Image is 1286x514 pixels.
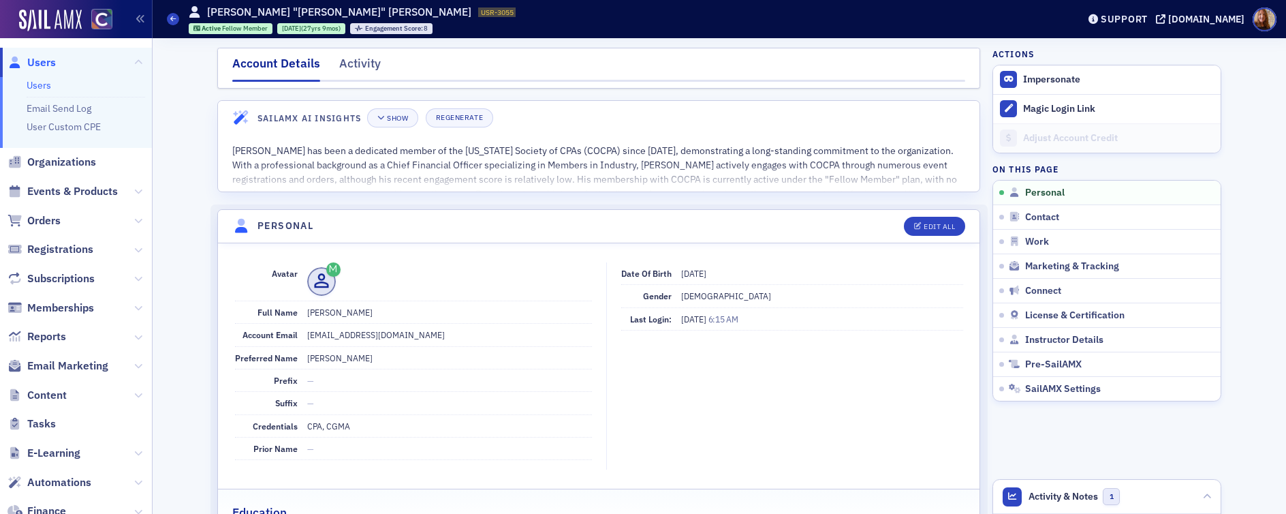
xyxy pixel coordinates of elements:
[253,443,298,454] span: Prior Name
[339,55,381,80] div: Activity
[7,184,118,199] a: Events & Products
[367,108,418,127] button: Show
[7,301,94,316] a: Memberships
[992,48,1035,60] h4: Actions
[708,314,738,324] span: 6:15 AM
[242,329,298,340] span: Account Email
[27,388,67,403] span: Content
[307,301,592,323] dd: [PERSON_NAME]
[307,324,592,346] dd: [EMAIL_ADDRESS][DOMAIN_NAME]
[7,242,93,257] a: Registrations
[365,25,428,33] div: 8
[257,307,298,318] span: Full Name
[27,271,95,286] span: Subscriptions
[1023,74,1080,86] button: Impersonate
[1029,489,1098,504] span: Activity & Notes
[1025,334,1103,346] span: Instructor Details
[1025,359,1082,371] span: Pre-SailAMX
[202,24,222,33] span: Active
[307,415,592,437] dd: CPA, CGMA
[19,10,82,31] img: SailAMX
[1025,260,1119,273] span: Marketing & Tracking
[27,329,66,344] span: Reports
[630,314,672,324] span: Last Login:
[7,271,95,286] a: Subscriptions
[1253,7,1276,31] span: Profile
[232,55,320,82] div: Account Details
[1168,13,1244,25] div: [DOMAIN_NAME]
[27,359,108,374] span: Email Marketing
[27,301,94,316] span: Memberships
[924,223,955,230] div: Edit All
[350,23,433,34] div: Engagement Score: 8
[257,219,313,233] h4: Personal
[7,475,91,490] a: Automations
[27,242,93,257] span: Registrations
[282,24,301,33] span: [DATE]
[253,421,298,432] span: Credentials
[307,347,592,369] dd: [PERSON_NAME]
[27,155,96,170] span: Organizations
[643,290,672,301] span: Gender
[1103,488,1120,505] span: 1
[27,121,101,133] a: User Custom CPE
[27,417,56,432] span: Tasks
[275,397,298,408] span: Suffix
[1025,187,1065,199] span: Personal
[27,184,118,199] span: Events & Products
[992,163,1221,175] h4: On this page
[1025,236,1049,248] span: Work
[7,55,56,70] a: Users
[257,112,361,124] h4: SailAMX AI Insights
[1025,285,1061,297] span: Connect
[1025,383,1101,395] span: SailAMX Settings
[27,213,61,228] span: Orders
[82,9,112,32] a: View Homepage
[993,94,1221,123] button: Magic Login Link
[7,359,108,374] a: Email Marketing
[1023,132,1214,145] div: Adjust Account Credit
[235,352,298,363] span: Preferred Name
[365,24,424,33] span: Engagement Score :
[481,7,514,17] span: USR-3055
[621,268,672,279] span: Date of Birth
[1156,14,1249,24] button: [DOMAIN_NAME]
[222,24,268,33] span: Fellow Member
[272,268,298,279] span: Avatar
[1025,211,1059,224] span: Contact
[27,475,91,490] span: Automations
[1025,309,1125,322] span: License & Certification
[307,375,314,386] span: —
[904,217,965,236] button: Edit All
[27,79,51,91] a: Users
[307,397,314,408] span: —
[681,285,963,307] dd: [DEMOGRAPHIC_DATA]
[189,23,273,34] div: Active: Active: Fellow Member
[426,108,493,127] button: Regenerate
[993,123,1221,153] a: Adjust Account Credit
[1023,103,1214,115] div: Magic Login Link
[282,24,341,33] div: (27yrs 9mos)
[274,375,298,386] span: Prefix
[387,115,408,122] div: Show
[207,5,471,20] h1: [PERSON_NAME] "[PERSON_NAME]" [PERSON_NAME]
[1101,13,1148,25] div: Support
[7,213,61,228] a: Orders
[7,329,66,344] a: Reports
[27,102,91,115] a: Email Send Log
[7,388,67,403] a: Content
[193,24,268,33] a: Active Fellow Member
[27,55,56,70] span: Users
[7,446,80,461] a: E-Learning
[277,23,345,34] div: 1997-11-30 00:00:00
[681,268,706,279] span: [DATE]
[7,155,96,170] a: Organizations
[7,417,56,432] a: Tasks
[307,443,314,454] span: —
[27,446,80,461] span: E-Learning
[91,9,112,30] img: SailAMX
[681,314,708,324] span: [DATE]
